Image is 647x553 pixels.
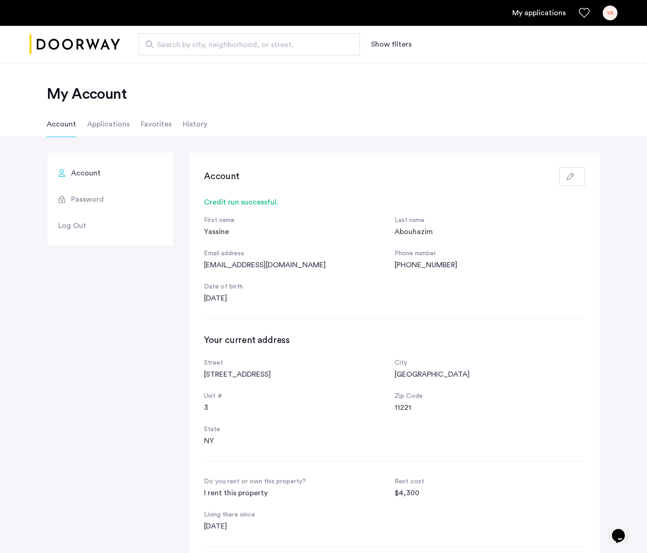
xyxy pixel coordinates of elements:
div: $4,300 [395,487,585,499]
div: City [395,358,585,369]
div: Date of birth [204,282,395,293]
button: button [559,167,585,186]
div: Street [204,358,395,369]
span: Password [71,194,104,205]
div: Credit run successful. [204,197,585,208]
img: logo [30,27,120,62]
span: Search by city, neighborhood, or street. [157,39,334,50]
span: Log Out [58,220,86,231]
div: [DATE] [204,293,395,304]
h2: My Account [47,85,600,103]
div: I rent this property [204,487,395,499]
div: Email address [204,248,395,259]
div: [EMAIL_ADDRESS][DOMAIN_NAME] [204,259,395,270]
div: [STREET_ADDRESS] [204,369,395,380]
div: First name [204,215,395,226]
div: [GEOGRAPHIC_DATA] [395,369,585,380]
div: NY [204,435,395,446]
div: Unit # [204,391,395,402]
div: YA [603,6,617,20]
li: Favorites [141,111,172,137]
div: Phone number [395,248,585,259]
div: Zip Code [395,391,585,402]
div: Rent cost [395,476,585,487]
a: Cazamio logo [30,27,120,62]
iframe: chat widget [608,516,638,544]
div: Abouhazim [395,226,585,237]
a: My application [512,7,566,18]
li: Applications [87,111,130,137]
div: Last name [395,215,585,226]
div: [DATE] [204,521,395,532]
div: State [204,424,395,435]
div: [PHONE_NUMBER] [395,259,585,270]
li: History [183,111,207,137]
div: Do you rent or own this property? [204,476,395,487]
span: Account [71,168,101,179]
li: Account [47,111,76,137]
input: Apartment Search [138,33,360,55]
a: Favorites [579,7,590,18]
h3: Account [204,170,240,183]
button: Show or hide filters [371,39,412,50]
div: 11221 [395,402,585,413]
h3: Your current address [204,334,585,347]
div: Living there since [204,510,395,521]
div: Yassine [204,226,395,237]
div: 3 [204,402,395,413]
